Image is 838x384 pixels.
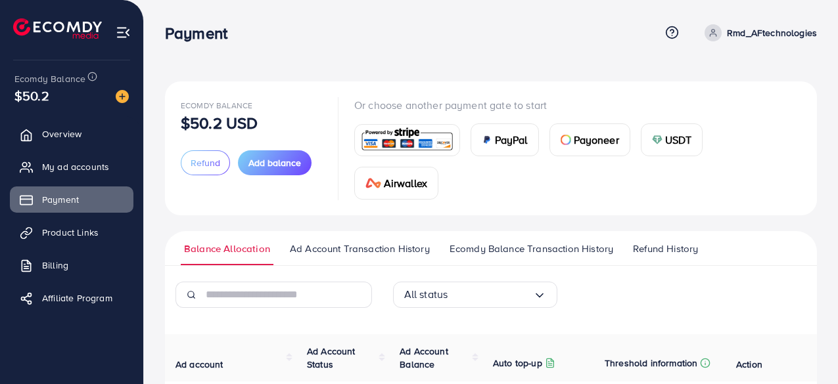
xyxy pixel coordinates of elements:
span: Refund History [633,242,698,256]
span: Balance Allocation [184,242,270,256]
span: Ad Account Transaction History [290,242,430,256]
span: Ad Account Balance [400,345,448,371]
span: Airwallex [384,175,427,191]
p: Or choose another payment gate to start [354,97,801,113]
span: Add balance [248,156,301,169]
span: Ecomdy Balance [181,100,252,111]
img: card [359,126,455,154]
img: menu [116,25,131,40]
p: Rmd_AFtechnologies [727,25,817,41]
div: Search for option [393,282,557,308]
img: card [482,135,492,145]
p: Threshold information [605,355,697,371]
img: card [561,135,571,145]
span: Overview [42,127,81,140]
h3: Payment [165,24,238,43]
span: Action [736,358,762,371]
iframe: Chat [782,325,828,374]
span: Ecomdy Balance Transaction History [450,242,613,256]
span: Payment [42,193,79,206]
img: card [652,135,663,145]
img: card [365,178,381,188]
span: All status [404,284,448,305]
button: Add balance [238,150,312,175]
span: My ad accounts [42,160,109,173]
a: Affiliate Program [10,285,133,311]
a: card [354,124,460,156]
a: Product Links [10,219,133,245]
a: cardAirwallex [354,167,438,200]
span: $50.2 [14,86,49,105]
span: Payoneer [574,132,619,148]
p: $50.2 USD [181,115,258,131]
a: cardUSDT [641,123,703,156]
input: Search for option [448,284,532,305]
a: Billing [10,252,133,278]
span: USDT [665,132,692,148]
a: Overview [10,121,133,147]
button: Refund [181,150,230,175]
img: image [116,90,129,103]
a: cardPayoneer [549,123,630,156]
a: Payment [10,186,133,213]
a: Rmd_AFtechnologies [699,24,817,41]
a: My ad accounts [10,154,133,180]
span: PayPal [495,132,528,148]
span: Product Links [42,226,99,239]
p: Auto top-up [493,355,542,371]
span: Ad Account Status [307,345,356,371]
span: Billing [42,259,68,272]
span: Affiliate Program [42,291,112,305]
span: Refund [191,156,220,169]
span: Ad account [175,358,223,371]
img: logo [13,18,102,39]
span: Ecomdy Balance [14,72,85,85]
a: cardPayPal [471,123,539,156]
